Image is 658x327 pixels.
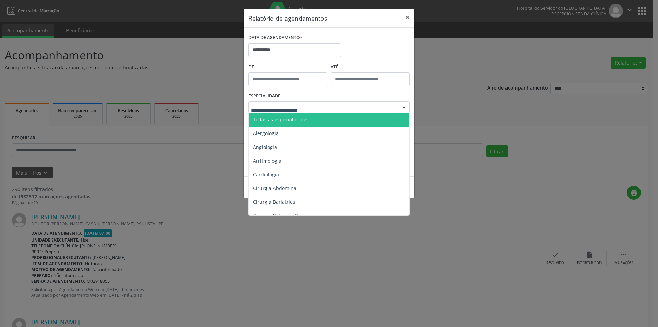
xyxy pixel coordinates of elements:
[253,144,277,150] span: Angiologia
[248,33,302,43] label: DATA DE AGENDAMENTO
[401,9,414,26] button: Close
[331,62,410,72] label: ATÉ
[248,62,327,72] label: De
[253,185,298,191] span: Cirurgia Abdominal
[248,91,280,102] label: ESPECIALIDADE
[253,116,309,123] span: Todas as especialidades
[253,199,295,205] span: Cirurgia Bariatrica
[253,157,281,164] span: Arritmologia
[253,130,279,137] span: Alergologia
[253,171,279,178] span: Cardiologia
[253,212,313,219] span: Cirurgia Cabeça e Pescoço
[248,14,327,23] h5: Relatório de agendamentos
